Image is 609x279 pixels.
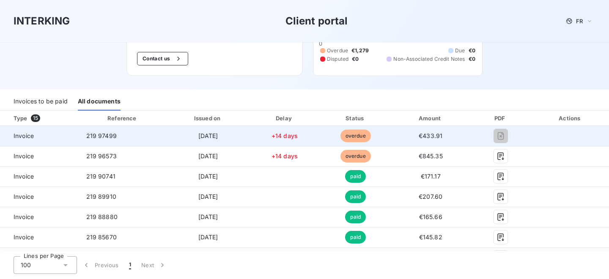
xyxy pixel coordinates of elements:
[321,114,390,122] div: Status
[86,233,117,241] span: 219 85670
[136,256,172,274] button: Next
[86,132,117,139] span: 219 97499
[198,173,218,180] span: [DATE]
[534,114,607,122] div: Actions
[7,172,73,181] span: Invoice
[421,173,441,180] span: €171.17
[8,114,78,122] div: Type
[340,130,371,142] span: overdue
[419,213,442,220] span: €165.66
[469,55,475,63] span: €0
[14,14,70,29] h3: INTERKING
[327,47,348,54] span: Overdue
[77,256,124,274] button: Previous
[393,55,465,63] span: Non-Associated Credit Notes
[327,55,348,63] span: Disputed
[419,193,442,200] span: €207.60
[198,152,218,160] span: [DATE]
[198,193,218,200] span: [DATE]
[168,114,248,122] div: Issued on
[86,193,116,200] span: 219 89910
[198,132,218,139] span: [DATE]
[455,47,465,54] span: Due
[129,261,131,269] span: 1
[7,233,73,241] span: Invoice
[345,211,366,223] span: paid
[319,40,322,47] span: 0
[351,47,369,54] span: €1,279
[352,55,359,63] span: €0
[86,152,117,160] span: 219 96573
[31,114,40,122] span: 15
[137,52,188,65] button: Contact us
[345,231,366,244] span: paid
[419,132,442,139] span: €433.91
[7,132,73,140] span: Invoice
[198,213,218,220] span: [DATE]
[7,213,73,221] span: Invoice
[340,150,371,163] span: overdue
[419,152,443,160] span: €845.35
[471,114,530,122] div: PDF
[345,170,366,183] span: paid
[86,213,118,220] span: 219 88880
[78,93,121,111] div: All documents
[272,152,298,160] span: +14 days
[124,256,136,274] button: 1
[86,173,115,180] span: 219 90741
[419,233,442,241] span: €145.82
[107,115,136,122] div: Reference
[345,190,366,203] span: paid
[285,14,348,29] h3: Client portal
[469,47,475,54] span: €0
[272,132,298,139] span: +14 days
[7,152,73,160] span: Invoice
[198,233,218,241] span: [DATE]
[14,93,68,111] div: Invoices to be paid
[7,192,73,201] span: Invoice
[393,114,467,122] div: Amount
[576,18,583,24] span: FR
[252,114,318,122] div: Delay
[21,261,31,269] span: 100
